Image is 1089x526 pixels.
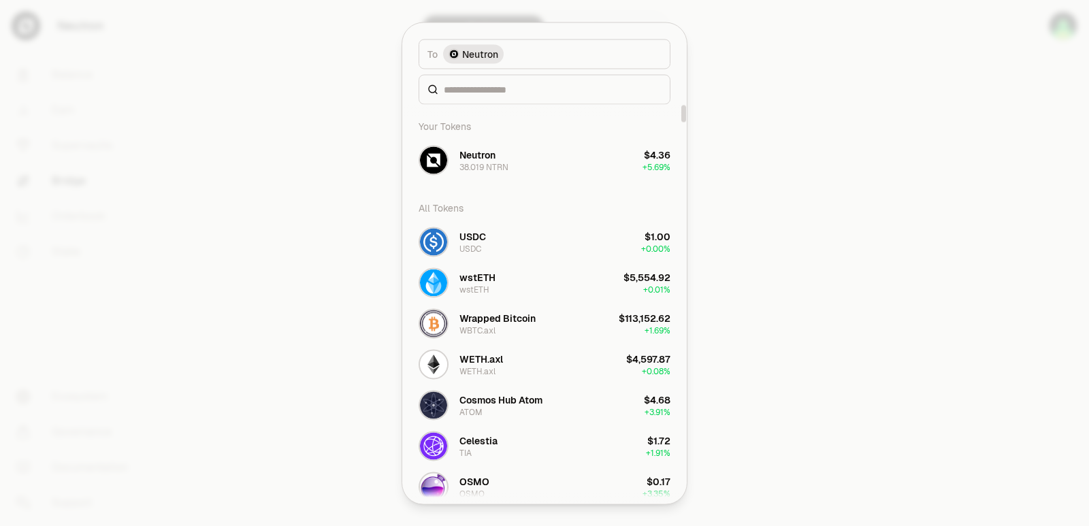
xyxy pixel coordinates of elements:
div: All Tokens [410,194,679,221]
span: + 1.91% [646,447,670,458]
span: + 5.69% [643,161,670,172]
div: $0.17 [647,474,670,488]
button: wstETH LogowstETHwstETH$5,554.92+0.01% [410,262,679,303]
div: WETH.axl [459,352,503,365]
div: Wrapped Bitcoin [459,311,536,325]
div: ATOM [459,406,483,417]
div: OSMO [459,488,485,499]
span: To [427,47,438,61]
button: USDC LogoUSDCUSDC$1.00+0.00% [410,221,679,262]
span: + 0.00% [641,243,670,254]
div: $5,554.92 [623,270,670,284]
span: Neutron [462,47,498,61]
button: WBTC.axl LogoWrapped BitcoinWBTC.axl$113,152.62+1.69% [410,303,679,344]
div: TIA [459,447,472,458]
div: 38.019 NTRN [459,161,508,172]
button: NTRN LogoNeutron38.019 NTRN$4.36+5.69% [410,139,679,180]
img: Neutron Logo [450,50,458,58]
button: OSMO LogoOSMOOSMO$0.17+3.35% [410,466,679,507]
div: Cosmos Hub Atom [459,393,542,406]
img: wstETH Logo [420,269,447,296]
button: ATOM LogoCosmos Hub AtomATOM$4.68+3.91% [410,384,679,425]
div: OSMO [459,474,489,488]
div: $4.68 [644,393,670,406]
div: Celestia [459,433,498,447]
div: USDC [459,243,481,254]
img: NTRN Logo [420,146,447,174]
div: $1.72 [647,433,670,447]
div: Your Tokens [410,112,679,139]
div: $1.00 [645,229,670,243]
img: WBTC.axl Logo [420,310,447,337]
img: OSMO Logo [420,473,447,500]
button: ToNeutron LogoNeutron [419,39,670,69]
span: + 1.69% [645,325,670,335]
div: WBTC.axl [459,325,495,335]
img: TIA Logo [420,432,447,459]
div: wstETH [459,284,489,295]
img: USDC Logo [420,228,447,255]
div: $113,152.62 [619,311,670,325]
div: USDC [459,229,486,243]
span: + 0.08% [642,365,670,376]
div: wstETH [459,270,495,284]
div: WETH.axl [459,365,495,376]
img: ATOM Logo [420,391,447,418]
div: $4.36 [644,148,670,161]
span: + 0.01% [643,284,670,295]
button: WETH.axl LogoWETH.axlWETH.axl$4,597.87+0.08% [410,344,679,384]
span: + 3.91% [645,406,670,417]
span: + 3.35% [643,488,670,499]
button: TIA LogoCelestiaTIA$1.72+1.91% [410,425,679,466]
img: WETH.axl Logo [420,350,447,378]
div: $4,597.87 [626,352,670,365]
div: Neutron [459,148,495,161]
